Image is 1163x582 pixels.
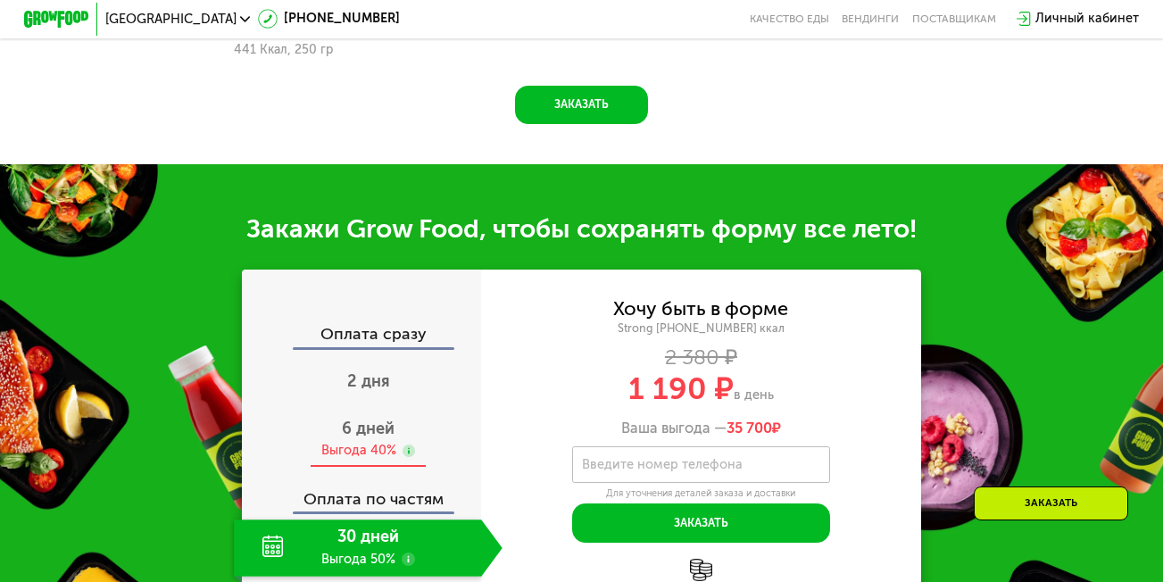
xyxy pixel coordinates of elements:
div: Strong [PHONE_NUMBER] ккал [481,321,920,336]
img: l6xcnZfty9opOoJh.png [690,559,712,581]
button: Заказать [572,503,831,542]
label: Введите номер телефона [582,461,743,470]
div: Ваша выгода — [481,420,920,437]
div: Оплата сразу [244,326,481,347]
div: Оплата по частям [244,475,481,512]
span: 35 700 [727,420,772,436]
span: 1 190 ₽ [628,370,734,407]
a: Вендинги [842,12,899,25]
div: 441 Ккал, 250 гр [234,43,438,57]
div: 2 380 ₽ [481,348,920,366]
div: Для уточнения деталей заказа и доставки [572,487,831,500]
span: 6 дней [342,419,395,438]
div: Хочу быть в форме [613,301,788,319]
div: Личный кабинет [1035,9,1139,29]
div: Заказать [974,486,1128,520]
span: 2 дня [347,371,390,391]
div: поставщикам [912,12,996,25]
a: [PHONE_NUMBER] [258,9,400,29]
span: ₽ [727,420,781,437]
button: Заказать [515,86,649,124]
a: Качество еды [750,12,829,25]
div: Выгода 40% [321,442,396,460]
span: в день [734,387,774,403]
span: [GEOGRAPHIC_DATA] [105,12,237,25]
